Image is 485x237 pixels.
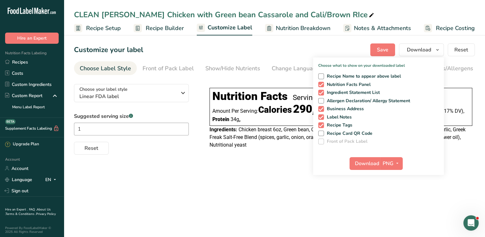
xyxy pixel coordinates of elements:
span: Save [377,46,388,54]
span: Reset [454,46,468,54]
div: EN [45,176,59,183]
a: Recipe Costing [424,21,475,35]
button: Hire an Expert [5,33,59,44]
iframe: Intercom live chat [463,215,479,231]
span: 290, [293,103,315,116]
span: Nutrition Facts Panel [324,82,371,88]
span: PNG [383,160,393,167]
span: Ingredients: [209,126,237,133]
span: Download [355,160,379,167]
span: , [463,108,464,114]
span: Allergen Declaration/ Allergy Statement [324,98,410,104]
div: Upgrade Plan [5,141,39,148]
div: Servings: 1, [293,93,330,102]
span: Nutrition Breakdown [276,24,330,33]
button: PNG [381,157,403,170]
a: Language [5,174,32,185]
button: Reset [448,43,475,56]
span: Choose your label style [79,86,128,93]
div: Amount Per Serving: [212,106,315,115]
div: Choose Label Style [80,64,131,73]
span: Linear FDA label [79,93,177,100]
button: Choose your label style Linear FDA label [74,84,189,102]
a: Recipe Builder [134,21,184,35]
span: Reset [85,144,98,152]
button: Download [399,43,444,56]
div: Change Language [272,64,320,73]
span: Front of Pack Label [324,139,368,144]
a: Recipe Setup [74,21,121,35]
a: About Us . [5,207,51,216]
a: FAQ . [29,207,37,212]
span: Protein [212,116,229,122]
a: Nutrition Breakdown [265,21,330,35]
button: Download [349,157,381,170]
span: Business Address [324,106,364,112]
div: Front of Pack Label [143,64,194,73]
div: Nutrition Facts [212,90,288,103]
label: Suggested serving size [74,112,189,120]
button: Reset [74,142,109,155]
span: Label Notes [324,114,352,120]
span: ‏(17% DV) [442,108,464,114]
p: Choose what to show on your downloaded label [313,57,444,68]
button: Save [370,43,395,56]
div: Custom Report [5,92,42,99]
a: Hire an Expert . [5,207,28,212]
span: Recipe Tags [324,122,353,128]
span: , [239,116,240,122]
span: 34g [231,116,239,122]
span: Recipe Setup [86,24,121,33]
span: Download [407,46,431,54]
a: Customize Label [197,20,252,36]
h1: Customize your label [74,45,143,55]
span: Ingredient Statement List [324,90,380,96]
span: Recipe Name to appear above label [324,73,401,79]
div: Show/Hide Nutrients [205,64,260,73]
span: Customize Label [208,23,252,32]
a: Notes & Attachments [343,21,411,35]
div: CLEAN [PERSON_NAME] Chicken with Green bean Cassarole and Cali/Brown RIce [74,9,375,20]
span: Recipe Card QR Code [324,131,373,136]
a: Terms & Conditions . [5,212,36,216]
span: Chicken breast 6oz, Green bean, Cauliflower Rice, Coconut Milk, Brown [PERSON_NAME], Garlic, Gree... [209,126,466,148]
a: Privacy Policy [36,212,56,216]
div: BETA [5,119,16,124]
span: Recipe Builder [146,24,184,33]
div: Edit Ingredients/Allergens List [403,64,484,73]
span: Calories [258,104,292,115]
div: Powered By FoodLabelMaker © 2025 All Rights Reserved [5,226,59,234]
span: Notes & Attachments [354,24,411,33]
span: Recipe Costing [436,24,475,33]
